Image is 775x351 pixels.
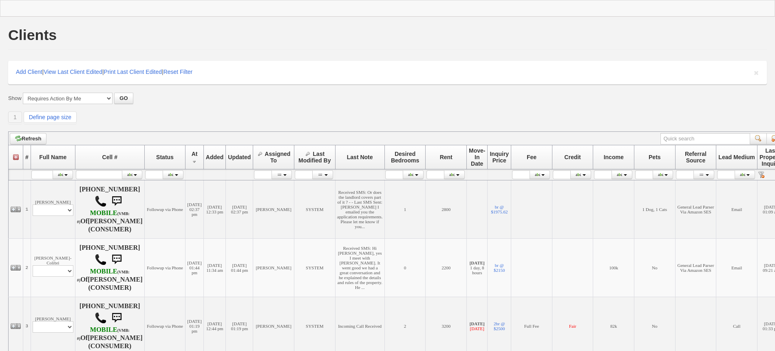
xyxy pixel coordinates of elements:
[23,180,31,239] td: 1
[593,239,634,297] td: 100k
[90,326,117,333] font: MOBILE
[95,253,107,266] img: call.png
[265,151,290,164] span: Assigned To
[335,180,384,239] td: Received SMS: Or does the landlord covers part of it ? - - Last SMS Sent: [PERSON_NAME] I emailed...
[384,239,426,297] td: 0
[226,180,253,239] td: [DATE] 02:37 pm
[634,239,676,297] td: No
[634,180,676,239] td: 1 Dog, 1 Cats
[88,218,143,225] b: [PERSON_NAME]
[31,239,75,297] td: [PERSON_NAME]-Colibri
[226,239,253,297] td: [DATE] 01:44 pm
[494,321,505,331] a: 2br @ $2500
[185,239,203,297] td: [DATE] 01:44 pm
[95,195,107,207] img: call.png
[31,180,75,239] td: [PERSON_NAME]
[426,180,467,239] td: 2800
[494,263,505,273] a: br @ $2150
[253,180,294,239] td: [PERSON_NAME]
[253,239,294,297] td: [PERSON_NAME]
[102,154,117,160] span: Cell #
[469,147,485,167] span: Move-In Date
[88,276,143,283] b: [PERSON_NAME]
[675,239,716,297] td: General Lead Parser Via Amazon SES
[77,244,143,291] h4: [PHONE_NUMBER] Of (CONSUMER)
[23,239,31,297] td: 2
[758,171,764,178] a: Reset filter row
[685,151,707,164] span: Referral Source
[716,239,757,297] td: Email
[298,151,331,164] span: Last Modified By
[470,321,485,326] b: [DATE]
[192,151,198,157] span: At
[206,154,224,160] span: Added
[16,69,42,75] a: Add Client
[88,334,143,342] b: [PERSON_NAME]
[44,69,102,75] a: View Last Client Edited
[90,268,117,275] font: MOBILE
[104,69,162,75] a: Print Last Client Edited
[716,180,757,239] td: Email
[718,154,755,160] span: Lead Medium
[228,154,251,160] span: Updated
[347,154,373,160] span: Last Note
[564,154,581,160] span: Credit
[108,251,125,268] img: sms.png
[440,154,453,160] span: Rent
[156,154,174,160] span: Status
[470,260,485,265] b: [DATE]
[108,193,125,209] img: sms.png
[24,111,77,123] a: Define page size
[77,268,130,283] b: T-Mobile USA, Inc.
[8,95,22,102] label: Show
[39,154,66,160] span: Full Name
[90,209,117,217] font: MOBILE
[185,180,203,239] td: [DATE] 02:37 pm
[426,239,467,297] td: 2200
[604,154,624,160] span: Income
[144,239,185,297] td: Followup via Phone
[95,312,107,324] img: call.png
[23,145,31,169] th: #
[294,239,335,297] td: SYSTEM
[77,186,143,233] h4: [PHONE_NUMBER] Of (CONSUMER)
[569,324,576,329] font: Fair
[384,180,426,239] td: 1
[163,69,193,75] a: Reset Filter
[491,204,508,214] a: br @ $1975.62
[490,151,509,164] span: Inquiry Price
[335,239,384,297] td: Received SMS: Hi [PERSON_NAME], yes I meet with [PERSON_NAME]. It went good we had a great conver...
[77,209,130,225] b: T-Mobile USA, Inc.
[8,61,767,84] div: | | |
[8,28,57,42] h1: Clients
[470,326,484,331] font: [DATE]
[203,180,226,239] td: [DATE] 12:33 pm
[391,151,419,164] span: Desired Bedrooms
[77,302,143,350] h4: [PHONE_NUMBER] Of (CONSUMER)
[660,133,750,144] input: Quick search
[527,154,537,160] span: Fee
[203,239,226,297] td: [DATE] 11:34 am
[675,180,716,239] td: General Lead Parser Via Amazon SES
[10,133,46,144] a: Refresh
[144,180,185,239] td: Followup via Phone
[467,239,488,297] td: 1 day, 8 hours
[114,93,133,104] button: GO
[8,111,22,123] a: 1
[108,310,125,326] img: sms.png
[649,154,661,160] span: Pets
[294,180,335,239] td: SYSTEM
[77,326,130,342] b: T-Mobile USA, Inc.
